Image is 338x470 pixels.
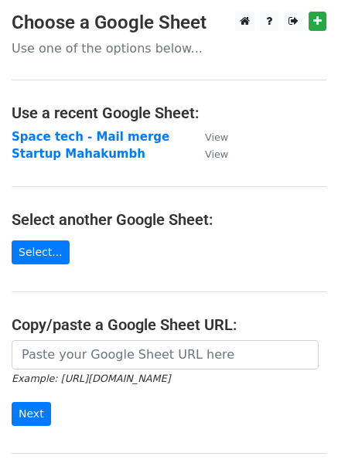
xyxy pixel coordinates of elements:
small: View [205,148,228,160]
a: Startup Mahakumbh [12,147,145,161]
p: Use one of the options below... [12,40,326,56]
h3: Choose a Google Sheet [12,12,326,34]
h4: Copy/paste a Google Sheet URL: [12,315,326,334]
a: Space tech - Mail merge [12,130,169,144]
a: View [189,147,228,161]
small: Example: [URL][DOMAIN_NAME] [12,373,170,384]
h4: Select another Google Sheet: [12,210,326,229]
h4: Use a recent Google Sheet: [12,104,326,122]
small: View [205,131,228,143]
a: View [189,130,228,144]
input: Paste your Google Sheet URL here [12,340,319,370]
a: Select... [12,240,70,264]
input: Next [12,402,51,426]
